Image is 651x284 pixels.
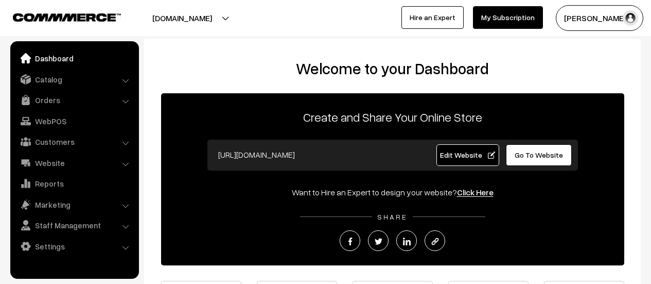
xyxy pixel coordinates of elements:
[13,132,135,151] a: Customers
[436,144,499,166] a: Edit Website
[401,6,464,29] a: Hire an Expert
[515,151,563,159] span: Go To Website
[13,237,135,256] a: Settings
[506,144,572,166] a: Go To Website
[161,186,624,198] div: Want to Hire an Expert to design your website?
[13,13,121,21] img: COMMMERCE
[13,154,135,172] a: Website
[13,49,135,68] a: Dashboard
[13,70,135,89] a: Catalog
[13,195,135,214] a: Marketing
[161,108,624,126] p: Create and Share Your Online Store
[13,174,135,193] a: Reports
[440,151,495,159] span: Edit Website
[457,187,494,197] a: Click Here
[372,212,413,221] span: SHARE
[13,10,103,23] a: COMMMERCE
[154,59,630,78] h2: Welcome to your Dashboard
[13,91,135,109] a: Orders
[473,6,543,29] a: My Subscription
[623,10,638,26] img: user
[13,112,135,130] a: WebPOS
[556,5,643,31] button: [PERSON_NAME]
[13,216,135,235] a: Staff Management
[116,5,248,31] button: [DOMAIN_NAME]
